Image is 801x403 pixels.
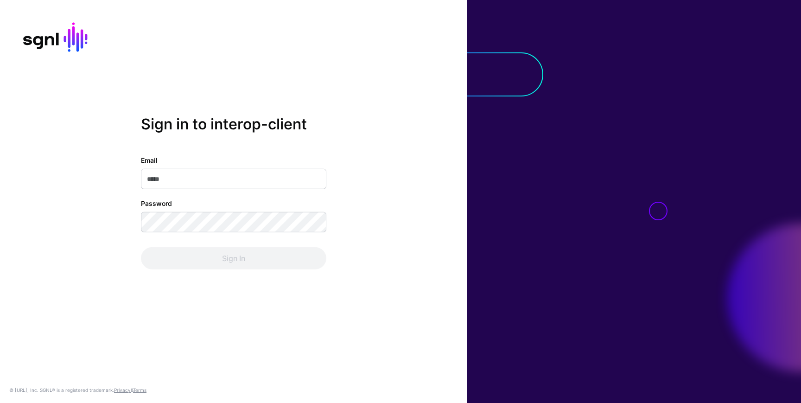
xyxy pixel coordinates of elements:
[141,155,158,165] label: Email
[141,198,172,208] label: Password
[133,387,146,393] a: Terms
[9,386,146,394] div: © [URL], Inc. SGNL® is a registered trademark. &
[114,387,131,393] a: Privacy
[141,115,326,133] h2: Sign in to interop-client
